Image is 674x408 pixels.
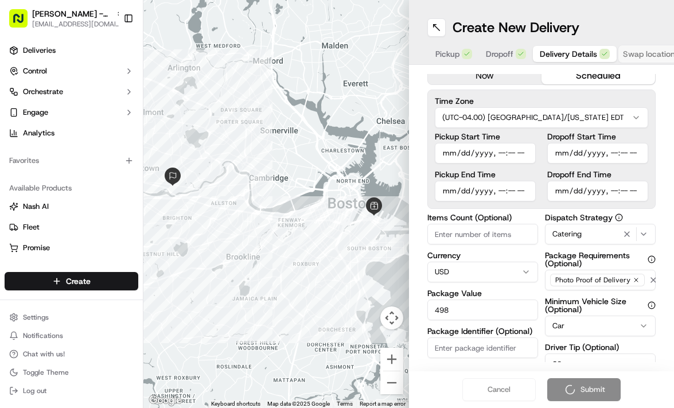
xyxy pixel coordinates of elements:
span: Fleet [23,222,40,232]
span: Dropoff [486,48,513,60]
img: 1736555255976-a54dd68f-1ca7-489b-9aae-adbdc363a1c4 [11,110,32,130]
label: Dropoff Start Time [547,133,648,141]
span: [PERSON_NAME] [36,178,93,187]
img: 1736555255976-a54dd68f-1ca7-489b-9aae-adbdc363a1c4 [23,209,32,219]
a: Report a map error [360,401,406,407]
input: Enter package identifier [427,337,538,358]
span: Log out [23,386,46,395]
a: Deliveries [5,41,138,60]
button: See all [178,147,209,161]
img: 1736555255976-a54dd68f-1ca7-489b-9aae-adbdc363a1c4 [23,178,32,188]
label: Pickup End Time [435,170,536,178]
button: Package Requirements (Optional) [648,255,656,263]
span: Photo Proof of Delivery [555,275,630,285]
span: API Documentation [108,257,184,268]
span: Create [66,275,91,287]
button: Map camera controls [380,306,403,329]
a: Powered byPylon [81,284,139,293]
button: Settings [5,309,138,325]
button: Nash AI [5,197,138,216]
button: Engage [5,103,138,122]
div: Favorites [5,151,138,170]
label: Time Zone [435,97,649,105]
span: Knowledge Base [23,257,88,268]
button: Notifications [5,328,138,344]
input: Got a question? Start typing here... [30,74,207,86]
span: Chat with us! [23,349,65,359]
label: Driver Tip (Optional) [545,343,656,351]
button: Create [5,272,138,290]
span: Orchestrate [23,87,63,97]
span: Delivery Details [540,48,597,60]
img: Nash [11,11,34,34]
p: Welcome 👋 [11,46,209,64]
span: • [95,178,99,187]
span: Settings [23,313,49,322]
div: We're available if you need us! [52,121,158,130]
button: Zoom out [380,371,403,394]
img: Dianne Alexi Soriano [11,198,30,216]
span: [DATE] [102,178,125,187]
span: Engage [23,107,48,118]
label: Currency [427,251,538,259]
a: Promise [9,243,134,253]
span: Promise [23,243,50,253]
h1: Create New Delivery [453,18,579,37]
input: Enter driver tip amount [545,353,656,374]
div: Past conversations [11,149,77,158]
a: 💻API Documentation [92,252,189,273]
input: Enter package value [427,300,538,320]
label: Dispatch Strategy [545,213,656,222]
label: Package Value [427,289,538,297]
button: [PERSON_NAME] - [GEOGRAPHIC_DATA] [32,8,111,20]
input: Enter number of items [427,224,538,244]
span: Analytics [23,128,54,138]
button: Minimum Vehicle Size (Optional) [648,301,656,309]
span: Control [23,66,47,76]
button: Start new chat [195,113,209,127]
span: Deliveries [23,45,56,56]
a: Analytics [5,124,138,142]
span: Catering [552,229,582,239]
button: Control [5,62,138,80]
label: Package Identifier (Optional) [427,327,538,335]
label: Pickup Start Time [435,133,536,141]
a: Fleet [9,222,134,232]
a: 📗Knowledge Base [7,252,92,273]
span: [PERSON_NAME] [PERSON_NAME] [36,209,152,218]
button: Chat with us! [5,346,138,362]
span: Toggle Theme [23,368,69,377]
button: Dispatch Strategy [615,213,623,222]
button: Toggle Theme [5,364,138,380]
label: Dropoff End Time [547,170,648,178]
img: 4920774857489_3d7f54699973ba98c624_72.jpg [24,110,45,130]
div: Start new chat [52,110,188,121]
button: Log out [5,383,138,399]
label: Package Requirements (Optional) [545,251,656,267]
span: Pickup [435,48,459,60]
button: [PERSON_NAME] - [GEOGRAPHIC_DATA][EMAIL_ADDRESS][DOMAIN_NAME] [5,5,119,32]
label: Items Count (Optional) [427,213,538,222]
div: Available Products [5,179,138,197]
span: Nash AI [23,201,49,212]
label: Minimum Vehicle Size (Optional) [545,297,656,313]
span: • [154,209,158,218]
a: Open this area in Google Maps (opens a new window) [146,393,184,408]
div: 📗 [11,258,21,267]
button: scheduled [541,67,655,84]
img: Grace Nketiah [11,167,30,185]
button: [EMAIL_ADDRESS][DOMAIN_NAME] [32,20,124,29]
span: Pylon [114,285,139,293]
span: Notifications [23,331,63,340]
div: 💻 [97,258,106,267]
button: Catering [545,224,656,244]
img: Google [146,393,184,408]
a: Nash AI [9,201,134,212]
a: Terms (opens in new tab) [337,401,353,407]
button: Fleet [5,218,138,236]
button: now [428,67,541,84]
span: [DATE] [161,209,184,218]
button: Zoom in [380,348,403,371]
